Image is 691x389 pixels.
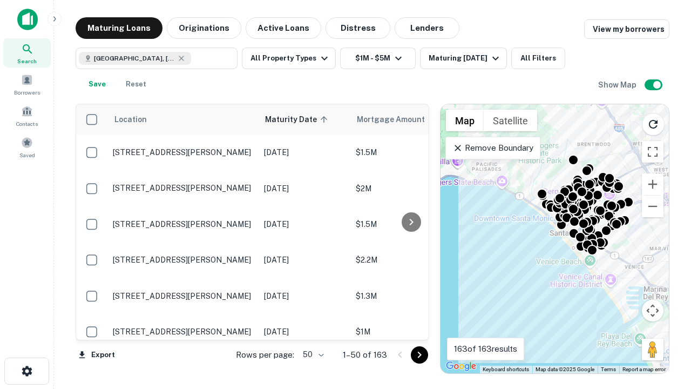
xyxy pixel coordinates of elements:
[80,73,114,95] button: Save your search to get updates of matches that match your search criteria.
[642,173,663,195] button: Zoom in
[429,52,502,65] div: Maturing [DATE]
[356,218,464,230] p: $1.5M
[446,110,484,131] button: Show street map
[356,326,464,338] p: $1M
[356,254,464,266] p: $2.2M
[642,113,665,136] button: Reload search area
[483,366,529,373] button: Keyboard shortcuts
[113,327,253,337] p: [STREET_ADDRESS][PERSON_NAME]
[420,48,507,69] button: Maturing [DATE]
[19,151,35,159] span: Saved
[356,183,464,194] p: $2M
[113,219,253,229] p: [STREET_ADDRESS][PERSON_NAME]
[454,343,517,356] p: 163 of 163 results
[642,196,663,217] button: Zoom out
[452,142,533,155] p: Remove Boundary
[357,113,439,126] span: Mortgage Amount
[443,359,479,373] img: Google
[622,366,666,372] a: Report a map error
[246,17,321,39] button: Active Loans
[642,300,663,321] button: Map camera controls
[264,218,345,230] p: [DATE]
[411,346,428,364] button: Go to next page
[17,57,37,65] span: Search
[3,38,51,68] a: Search
[601,366,616,372] a: Terms (opens in new tab)
[76,17,162,39] button: Maturing Loans
[264,290,345,302] p: [DATE]
[3,101,51,130] a: Contacts
[236,348,294,361] p: Rows per page:
[107,104,259,135] th: Location
[16,119,38,128] span: Contacts
[119,73,153,95] button: Reset
[113,147,253,157] p: [STREET_ADDRESS][PERSON_NAME]
[76,347,118,363] button: Export
[484,110,537,131] button: Show satellite imagery
[443,359,479,373] a: Open this area in Google Maps (opens a new window)
[356,290,464,302] p: $1.3M
[113,255,253,265] p: [STREET_ADDRESS][PERSON_NAME]
[536,366,594,372] span: Map data ©2025 Google
[598,79,638,91] h6: Show Map
[264,183,345,194] p: [DATE]
[14,88,40,97] span: Borrowers
[3,70,51,99] a: Borrowers
[113,183,253,193] p: [STREET_ADDRESS][PERSON_NAME]
[114,113,147,126] span: Location
[340,48,416,69] button: $1M - $5M
[326,17,390,39] button: Distress
[3,132,51,162] a: Saved
[637,303,691,354] iframe: Chat Widget
[94,53,175,63] span: [GEOGRAPHIC_DATA], [GEOGRAPHIC_DATA], [GEOGRAPHIC_DATA]
[395,17,459,39] button: Lenders
[511,48,565,69] button: All Filters
[259,104,350,135] th: Maturity Date
[17,9,38,30] img: capitalize-icon.png
[350,104,469,135] th: Mortgage Amount
[242,48,336,69] button: All Property Types
[264,146,345,158] p: [DATE]
[299,347,326,363] div: 50
[642,141,663,163] button: Toggle fullscreen view
[441,104,669,373] div: 0 0
[356,146,464,158] p: $1.5M
[343,348,387,361] p: 1–50 of 163
[167,17,241,39] button: Originations
[584,19,669,39] a: View my borrowers
[113,291,253,301] p: [STREET_ADDRESS][PERSON_NAME]
[264,254,345,266] p: [DATE]
[264,326,345,338] p: [DATE]
[265,113,331,126] span: Maturity Date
